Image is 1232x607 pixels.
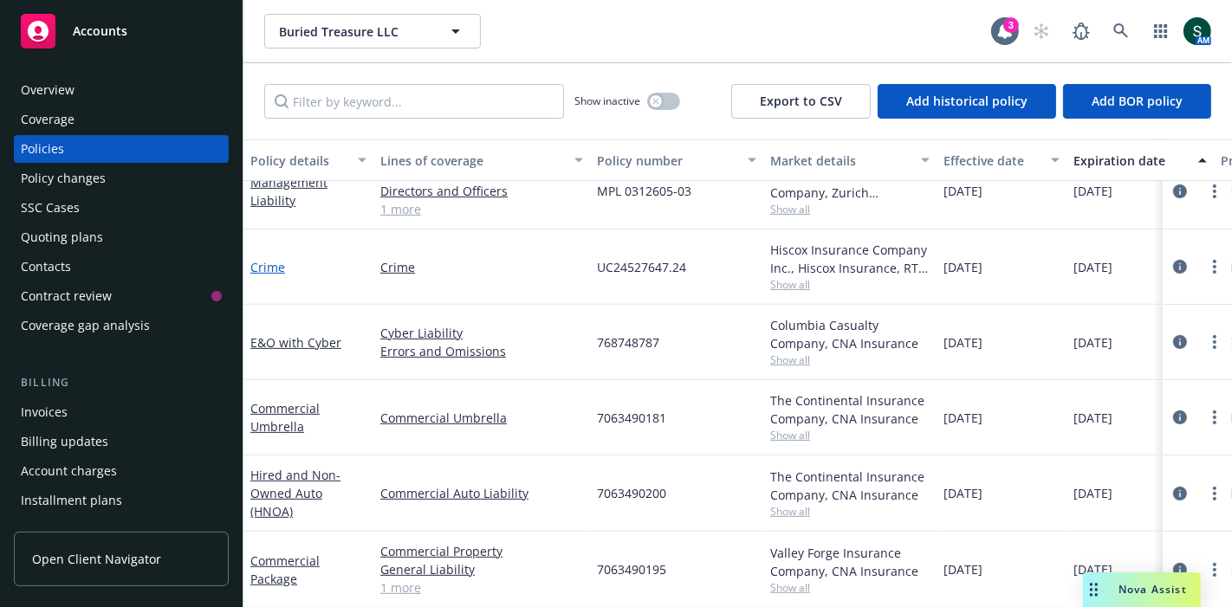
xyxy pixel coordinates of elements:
[943,152,1041,170] div: Effective date
[21,457,117,485] div: Account charges
[14,374,229,391] div: Billing
[1204,332,1225,352] a: more
[14,282,229,310] a: Contract review
[14,457,229,485] a: Account charges
[14,398,229,426] a: Invoices
[250,152,347,170] div: Policy details
[770,352,930,367] span: Show all
[1170,407,1190,428] a: circleInformation
[250,334,341,351] a: E&O with Cyber
[1003,17,1019,33] div: 3
[250,259,285,275] a: Crime
[770,544,930,580] div: Valley Forge Insurance Company, CNA Insurance
[380,409,583,427] a: Commercial Umbrella
[906,93,1028,109] span: Add historical policy
[590,139,763,181] button: Policy number
[380,560,583,578] a: General Liability
[250,467,340,520] a: Hired and Non-Owned Auto (HNOA)
[1204,483,1225,504] a: more
[943,258,982,276] span: [DATE]
[597,409,666,427] span: 7063490181
[1170,559,1190,580] a: circleInformation
[1092,93,1183,109] span: Add BOR policy
[250,400,320,435] a: Commercial Umbrella
[943,409,982,427] span: [DATE]
[770,391,930,428] div: The Continental Insurance Company, CNA Insurance
[14,135,229,163] a: Policies
[943,333,982,352] span: [DATE]
[574,94,640,108] span: Show inactive
[243,139,373,181] button: Policy details
[1170,332,1190,352] a: circleInformation
[1064,14,1099,48] a: Report a Bug
[1104,14,1138,48] a: Search
[1204,256,1225,277] a: more
[21,282,112,310] div: Contract review
[760,93,842,109] span: Export to CSV
[21,106,75,133] div: Coverage
[14,194,229,222] a: SSC Cases
[14,76,229,104] a: Overview
[1204,559,1225,580] a: more
[380,578,583,597] a: 1 more
[32,550,161,568] span: Open Client Navigator
[770,152,911,170] div: Market details
[1073,258,1112,276] span: [DATE]
[770,241,930,277] div: Hiscox Insurance Company Inc., Hiscox Insurance, RT Specialty Insurance Services, LLC (RSG Specia...
[1083,572,1105,607] div: Drag to move
[14,165,229,192] a: Policy changes
[878,84,1056,119] button: Add historical policy
[597,333,659,352] span: 768748787
[380,258,583,276] a: Crime
[943,560,982,578] span: [DATE]
[1067,139,1214,181] button: Expiration date
[279,23,429,41] span: Buried Treasure LLC
[14,312,229,339] a: Coverage gap analysis
[264,84,564,119] input: Filter by keyword...
[770,504,930,519] span: Show all
[1119,582,1187,597] span: Nova Assist
[597,182,691,200] span: MPL 0312605-03
[1073,409,1112,427] span: [DATE]
[380,182,583,200] a: Directors and Officers
[770,316,930,352] div: Columbia Casualty Company, CNA Insurance
[21,76,75,104] div: Overview
[380,542,583,560] a: Commercial Property
[937,139,1067,181] button: Effective date
[21,135,64,163] div: Policies
[1024,14,1059,48] a: Start snowing
[14,7,229,55] a: Accounts
[1170,256,1190,277] a: circleInformation
[770,468,930,504] div: The Continental Insurance Company, CNA Insurance
[14,106,229,133] a: Coverage
[943,182,982,200] span: [DATE]
[597,152,737,170] div: Policy number
[770,165,930,202] div: Zurich American Insurance Company, Zurich Insurance Group, Coalition Insurance Solutions (MGA), R...
[21,398,68,426] div: Invoices
[73,24,127,38] span: Accounts
[14,428,229,455] a: Billing updates
[770,580,930,595] span: Show all
[597,484,666,502] span: 7063490200
[380,324,583,342] a: Cyber Liability
[250,552,320,587] a: Commercial Package
[770,428,930,442] span: Show all
[1073,182,1112,200] span: [DATE]
[1204,181,1225,202] a: more
[21,487,122,514] div: Installment plans
[264,14,481,48] button: Buried Treasure LLC
[21,223,103,251] div: Quoting plans
[1204,407,1225,428] a: more
[943,484,982,502] span: [DATE]
[731,84,871,119] button: Export to CSV
[1083,572,1201,607] button: Nova Assist
[380,484,583,502] a: Commercial Auto Liability
[1073,333,1112,352] span: [DATE]
[250,174,327,209] a: Management Liability
[14,253,229,281] a: Contacts
[770,277,930,292] span: Show all
[1170,483,1190,504] a: circleInformation
[21,194,80,222] div: SSC Cases
[14,487,229,514] a: Installment plans
[21,165,106,192] div: Policy changes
